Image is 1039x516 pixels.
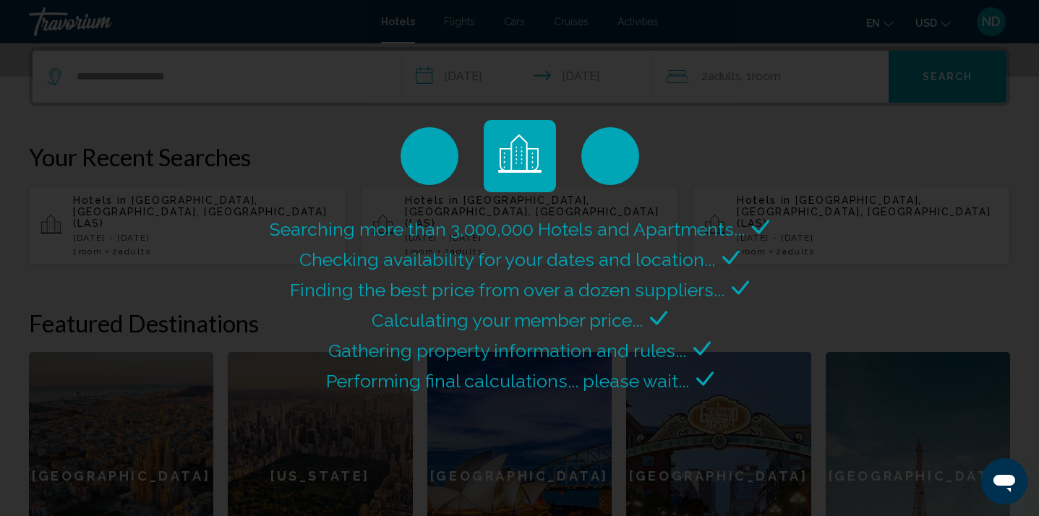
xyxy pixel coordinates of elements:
span: Finding the best price from over a dozen suppliers... [290,279,724,301]
span: Searching more than 3,000,000 Hotels and Apartments... [270,218,745,240]
span: Performing final calculations... please wait... [326,370,689,392]
iframe: Button to launch messaging window [981,458,1027,504]
span: Checking availability for your dates and location... [299,249,715,270]
span: Calculating your member price... [372,309,643,331]
span: Gathering property information and rules... [328,340,686,361]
